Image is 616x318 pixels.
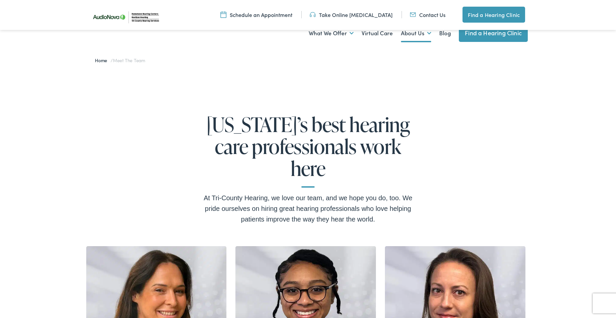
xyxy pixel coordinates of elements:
[362,21,393,46] a: Virtual Care
[310,11,393,18] a: Take Online [MEDICAL_DATA]
[220,11,226,18] img: utility icon
[401,21,431,46] a: About Us
[310,11,316,18] img: utility icon
[220,11,292,18] a: Schedule an Appointment
[462,7,525,23] a: Find a Hearing Clinic
[201,113,415,188] h1: [US_STATE]’s best hearing care professionals work here
[459,24,528,42] a: Find a Hearing Clinic
[410,11,416,18] img: utility icon
[410,11,446,18] a: Contact Us
[439,21,451,46] a: Blog
[201,193,415,225] div: At Tri-County Hearing, we love our team, and we hope you do, too. We pride ourselves on hiring gr...
[309,21,354,46] a: What We Offer
[95,57,111,64] a: Home
[113,57,145,64] span: Meet the Team
[95,57,145,64] span: /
